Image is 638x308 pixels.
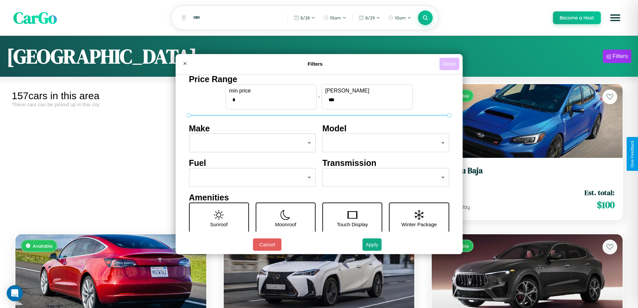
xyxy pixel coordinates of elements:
[229,88,313,94] label: min price
[606,8,625,27] button: Open menu
[584,188,615,197] span: Est. total:
[189,158,316,168] h4: Fuel
[613,53,628,60] div: Filters
[323,124,449,133] h4: Model
[7,43,197,70] h1: [GEOGRAPHIC_DATA]
[253,238,281,251] button: Cancel
[603,50,631,63] button: Filters
[597,198,615,211] span: $ 100
[440,166,615,176] h3: Subaru Baja
[337,220,368,229] p: Touch Display
[365,15,375,20] span: 8 / 29
[189,124,316,133] h4: Make
[189,193,449,202] h4: Amenities
[318,92,320,101] p: -
[395,15,406,20] span: 10am
[440,166,615,182] a: Subaru Baja2020
[191,61,439,67] h4: Filters
[553,11,601,24] button: Become a Host
[456,203,470,210] span: / day
[275,220,296,229] p: Moonroof
[439,58,459,70] button: Reset
[325,88,409,94] label: [PERSON_NAME]
[355,12,383,23] button: 8/29
[12,102,210,107] div: These cars can be picked up in this city.
[13,7,57,29] span: CarGo
[7,285,23,301] div: Open Intercom Messenger
[290,12,318,23] button: 8/28
[385,12,415,23] button: 10am
[210,220,228,229] p: Sunroof
[320,12,350,23] button: 10am
[362,238,382,251] button: Apply
[189,74,449,84] h4: Price Range
[330,15,341,20] span: 10am
[323,158,449,168] h4: Transmission
[33,243,53,249] span: Available
[300,15,310,20] span: 8 / 28
[402,220,437,229] p: Winter Package
[12,90,210,102] div: 157 cars in this area
[630,140,635,168] div: Give Feedback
